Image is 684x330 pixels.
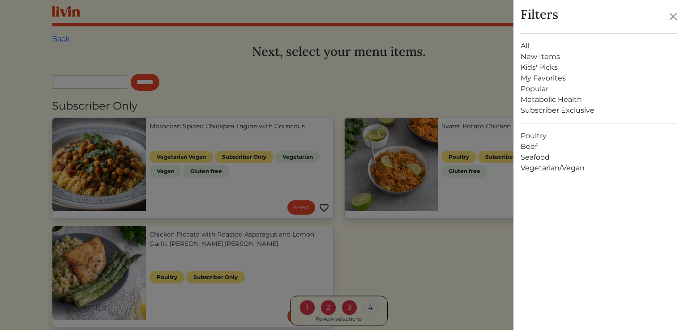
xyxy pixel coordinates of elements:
[521,51,677,62] a: New Items
[666,9,680,24] button: Close
[521,94,677,105] a: Metabolic Health
[521,131,677,141] a: Poultry
[521,84,677,94] a: Popular
[521,105,677,116] a: Subscriber Exclusive
[521,62,677,73] a: Kids' Picks
[521,163,677,173] a: Vegetarian/Vegan
[521,7,558,22] h3: Filters
[521,141,677,152] a: Beef
[521,152,677,163] a: Seafood
[521,73,677,84] a: My Favorites
[521,41,677,51] a: All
